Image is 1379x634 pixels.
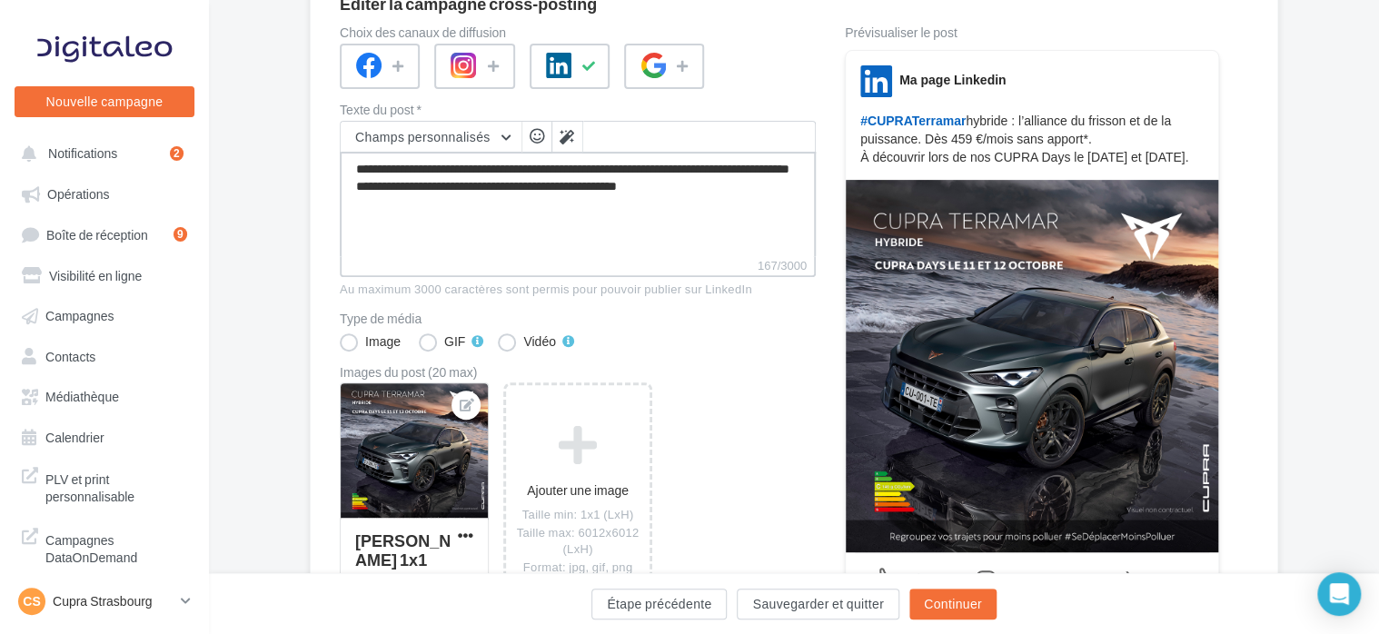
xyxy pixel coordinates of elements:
[355,530,451,570] div: [PERSON_NAME] 1x1
[11,460,198,513] a: PLV et print personnalisable
[45,528,187,567] span: Campagnes DataOnDemand
[174,227,187,242] div: 9
[340,26,816,39] label: Choix des canaux de diffusion
[1000,570,1076,585] span: Commenter
[898,570,940,585] span: J’aime
[53,592,174,610] p: Cupra Strasbourg
[15,584,194,619] a: CS Cupra Strasbourg
[444,335,465,348] div: GIF
[365,335,401,348] div: Image
[341,122,521,153] button: Champs personnalisés
[11,379,198,411] a: Médiathèque
[11,136,191,169] button: Notifications 2
[49,267,142,282] span: Visibilité en ligne
[340,104,816,116] label: Texte du post *
[11,258,198,291] a: Visibilité en ligne
[11,339,198,371] a: Contacts
[909,589,997,619] button: Continuer
[11,520,198,574] a: Campagnes DataOnDemand
[591,589,727,619] button: Étape précédente
[523,335,556,348] div: Vidéo
[11,298,198,331] a: Campagnes
[340,282,816,298] div: Au maximum 3000 caractères sont permis pour pouvoir publier sur LinkedIn
[340,366,816,379] div: Images du post (20 max)
[47,186,109,202] span: Opérations
[899,71,1006,89] div: Ma page Linkedin
[45,308,114,323] span: Campagnes
[46,226,148,242] span: Boîte de réception
[11,217,198,251] a: Boîte de réception9
[1317,572,1361,616] div: Open Intercom Messenger
[1136,570,1192,585] span: Partager
[11,176,198,209] a: Opérations
[45,429,104,444] span: Calendrier
[340,312,816,325] label: Type de média
[45,467,187,506] span: PLV et print personnalisable
[170,146,184,161] div: 2
[355,129,491,144] span: Champs personnalisés
[860,112,1204,166] p: hybride : l’alliance du frisson et de la puissance. Dès 459 €/mois sans apport*. À découvrir lors...
[845,26,1219,39] div: Prévisualiser le post
[340,256,816,277] label: 167/3000
[846,180,1218,552] img: Terramar_Loyer_1x1.jpg
[23,592,40,610] span: CS
[45,348,95,363] span: Contacts
[48,145,117,161] span: Notifications
[860,114,966,128] span: #CUPRATerramar
[737,589,898,619] button: Sauvegarder et quitter
[45,389,119,404] span: Médiathèque
[15,86,194,117] button: Nouvelle campagne
[11,420,198,452] a: Calendrier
